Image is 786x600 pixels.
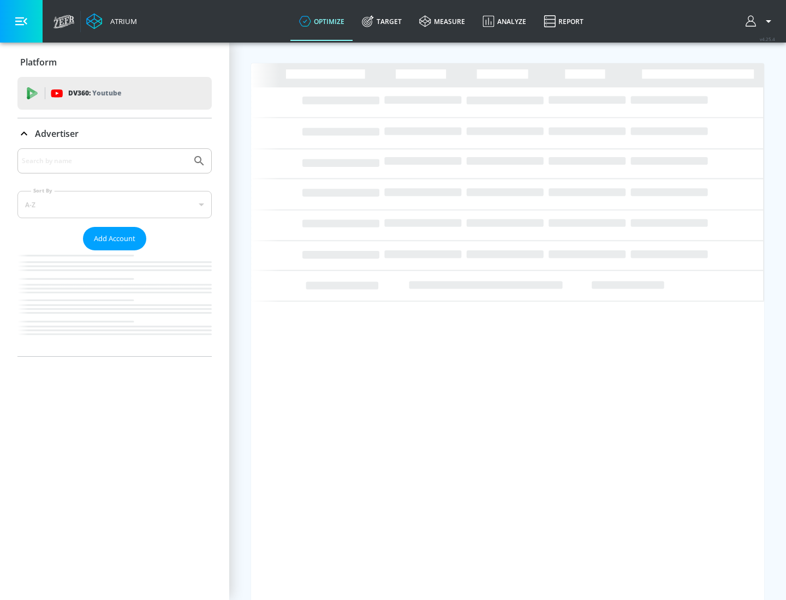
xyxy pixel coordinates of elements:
a: optimize [290,2,353,41]
p: DV360: [68,87,121,99]
span: v 4.25.4 [760,36,775,42]
div: Advertiser [17,118,212,149]
div: DV360: Youtube [17,77,212,110]
a: Analyze [474,2,535,41]
a: Report [535,2,592,41]
label: Sort By [31,187,55,194]
a: Atrium [86,13,137,29]
p: Advertiser [35,128,79,140]
p: Platform [20,56,57,68]
div: Platform [17,47,212,77]
div: A-Z [17,191,212,218]
input: Search by name [22,154,187,168]
p: Youtube [92,87,121,99]
button: Add Account [83,227,146,250]
div: Atrium [106,16,137,26]
nav: list of Advertiser [17,250,212,356]
a: measure [410,2,474,41]
div: Advertiser [17,148,212,356]
span: Add Account [94,232,135,245]
a: Target [353,2,410,41]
